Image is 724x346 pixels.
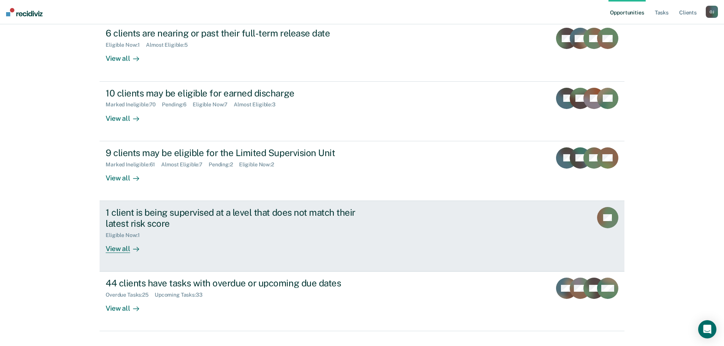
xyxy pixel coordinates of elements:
div: Marked Ineligible : 70 [106,101,162,108]
div: 9 clients may be eligible for the Limited Supervision Unit [106,147,372,158]
div: Almost Eligible : 7 [161,161,209,168]
div: View all [106,48,148,63]
div: Marked Ineligible : 61 [106,161,161,168]
div: View all [106,298,148,313]
div: Almost Eligible : 5 [146,42,194,48]
div: Overdue Tasks : 25 [106,292,155,298]
button: OJ [706,6,718,18]
div: 6 clients are nearing or past their full-term release date [106,28,372,39]
img: Recidiviz [6,8,43,16]
div: O J [706,6,718,18]
div: Eligible Now : 2 [239,161,280,168]
a: 1 client is being supervised at a level that does not match their latest risk scoreEligible Now:1... [100,201,624,272]
a: 10 clients may be eligible for earned dischargeMarked Ineligible:70Pending:6Eligible Now:7Almost ... [100,82,624,141]
div: View all [106,108,148,123]
div: Eligible Now : 1 [106,42,146,48]
div: Open Intercom Messenger [698,320,716,338]
div: Eligible Now : 1 [106,232,146,239]
div: Almost Eligible : 3 [234,101,282,108]
div: Eligible Now : 7 [193,101,234,108]
div: Pending : 6 [162,101,193,108]
div: Pending : 2 [209,161,239,168]
div: 1 client is being supervised at a level that does not match their latest risk score [106,207,372,229]
div: 44 clients have tasks with overdue or upcoming due dates [106,278,372,289]
a: 6 clients are nearing or past their full-term release dateEligible Now:1Almost Eligible:5View all [100,21,624,81]
div: View all [106,167,148,182]
div: View all [106,238,148,253]
a: 44 clients have tasks with overdue or upcoming due datesOverdue Tasks:25Upcoming Tasks:33View all [100,272,624,331]
a: 9 clients may be eligible for the Limited Supervision UnitMarked Ineligible:61Almost Eligible:7Pe... [100,141,624,201]
div: 10 clients may be eligible for earned discharge [106,88,372,99]
div: Upcoming Tasks : 33 [155,292,209,298]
